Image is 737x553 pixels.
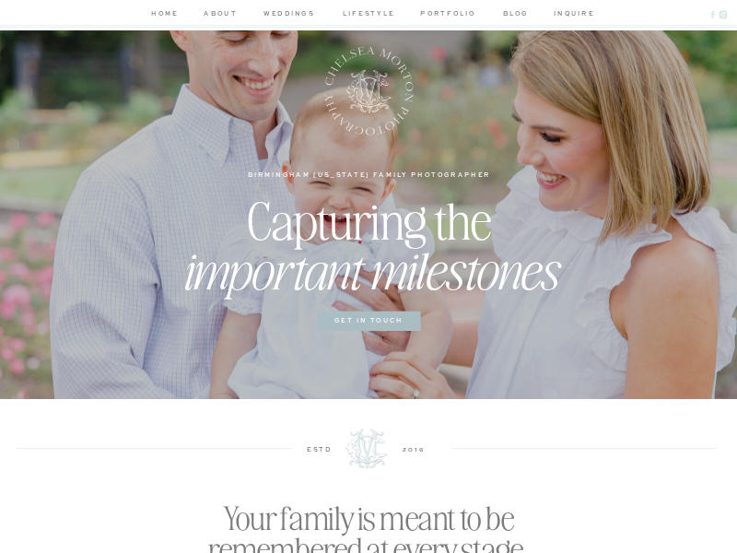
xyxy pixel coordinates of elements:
a: blog [498,8,533,21]
h3: 2016 [386,444,441,453]
a: weddings [260,8,318,21]
a: get in touch [323,315,414,327]
h3: estd [292,444,347,453]
a: portfolio [419,8,477,21]
h2: important milestones [101,240,636,303]
a: lifestyle [340,8,398,21]
h1: birmingham [US_STATE] family photographer [246,170,493,182]
a: home [148,8,181,21]
a: inquire [554,8,589,21]
h2: Capturing the [140,190,599,231]
a: about [202,8,239,21]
